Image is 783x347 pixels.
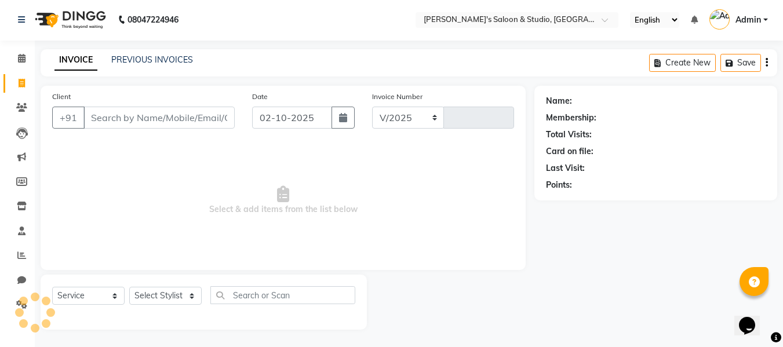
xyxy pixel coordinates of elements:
[649,54,716,72] button: Create New
[734,301,771,335] iframe: chat widget
[210,286,355,304] input: Search or Scan
[546,179,572,191] div: Points:
[709,9,730,30] img: Admin
[30,3,109,36] img: logo
[54,50,97,71] a: INVOICE
[546,162,585,174] div: Last Visit:
[546,129,592,141] div: Total Visits:
[52,107,85,129] button: +91
[546,112,596,124] div: Membership:
[735,14,761,26] span: Admin
[52,143,514,258] span: Select & add items from the list below
[720,54,761,72] button: Save
[128,3,179,36] b: 08047224946
[546,95,572,107] div: Name:
[111,54,193,65] a: PREVIOUS INVOICES
[372,92,423,102] label: Invoice Number
[252,92,268,102] label: Date
[52,92,71,102] label: Client
[83,107,235,129] input: Search by Name/Mobile/Email/Code
[546,145,593,158] div: Card on file:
